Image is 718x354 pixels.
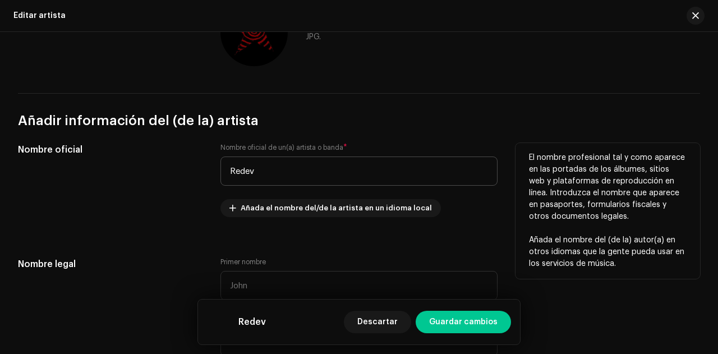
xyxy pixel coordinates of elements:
[238,315,266,329] h5: Redev
[416,311,511,333] button: Guardar cambios
[529,152,687,223] p: El nombre profesional tal y como aparece en las portadas de los álbumes, sitios web y plataformas...
[241,197,432,219] span: Añada el nombre del/de la artista en un idioma local
[220,157,498,186] input: John Doe
[18,258,202,271] h5: Nombre legal
[220,143,347,152] label: Nombre oficial de un(a) artista o banda
[220,258,266,266] label: Primer nombre
[220,271,498,300] input: John
[207,309,234,335] img: 97845b86-06b0-40a3-9e52-7ec6f45b768c
[18,112,700,130] h3: Añadir información del (de la) artista
[306,24,498,42] div: Admitimos
[357,311,398,333] span: Descartar
[429,311,498,333] span: Guardar cambios
[529,235,687,270] p: Añada el nombre del (de la) autor(a) en otros idiomas que la gente pueda usar en los servicios de...
[344,311,411,333] button: Descartar
[220,199,441,217] button: Añada el nombre del/de la artista en un idioma local
[18,143,202,157] h5: Nombre oficial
